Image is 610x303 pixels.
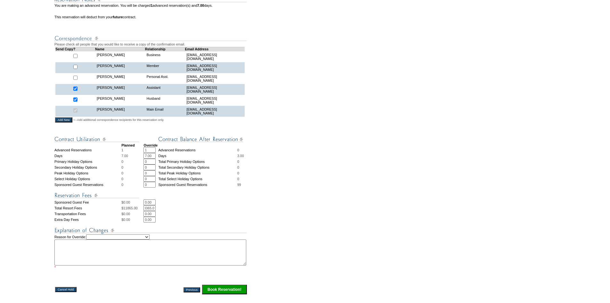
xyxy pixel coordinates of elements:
[158,135,243,143] img: Contract Balance After Reservation
[183,287,200,292] input: Previous
[143,143,158,147] strong: Override
[54,226,247,234] img: Explanation of Changes
[202,285,247,294] input: Click this button to finalize your reservation.
[54,191,139,199] img: Reservation Fees
[121,171,123,175] span: 0
[185,95,245,106] td: [EMAIL_ADDRESS][DOMAIN_NAME]
[121,205,143,211] td: $
[158,182,237,188] td: Sponsored Guest Reservations
[185,51,245,62] td: [EMAIL_ADDRESS][DOMAIN_NAME]
[54,42,185,46] span: Please check all people that you would like to receive a copy of the confirmation email.
[121,217,143,223] td: $
[54,234,248,269] td: Reason for Override:
[158,176,237,182] td: Total Select Holiday Options
[237,183,241,187] span: 99
[95,95,145,106] td: [PERSON_NAME]
[54,211,121,217] td: Transportation Fees
[95,51,145,62] td: [PERSON_NAME]
[185,106,245,117] td: [EMAIL_ADDRESS][DOMAIN_NAME]
[121,199,143,205] td: $
[158,159,237,164] td: Total Primary Holiday Options
[150,4,152,7] b: 1
[54,4,248,11] td: You are making an advanced reservation. You will be charged advanced reservation(s) and days.
[113,15,123,19] b: future
[54,135,139,143] img: Contract Utilization
[95,106,145,117] td: [PERSON_NAME]
[145,106,185,117] td: Main Email
[237,160,239,164] span: 0
[197,4,204,7] b: 7.00
[123,218,130,222] span: 0.00
[54,199,121,205] td: Sponsored Guest Fee
[54,182,121,188] td: Sponsored Guest Reservations
[54,147,121,153] td: Advanced Reservations
[145,47,185,51] td: Relationship
[54,164,121,170] td: Secondary Holiday Options
[54,176,121,182] td: Select Holiday Options
[145,62,185,73] td: Member
[145,84,185,95] td: Assistant
[54,153,121,159] td: Days
[55,47,95,51] td: Send Copy?
[54,15,248,19] td: This reservation will deduct from your contract.
[185,84,245,95] td: [EMAIL_ADDRESS][DOMAIN_NAME]
[121,211,143,217] td: $
[185,73,245,84] td: [EMAIL_ADDRESS][DOMAIN_NAME]
[121,148,123,152] span: 1
[54,170,121,176] td: Peak Holiday Options
[121,177,123,181] span: 0
[121,165,123,169] span: 0
[237,148,239,152] span: 0
[185,62,245,73] td: [EMAIL_ADDRESS][DOMAIN_NAME]
[158,164,237,170] td: Total Secondary Holiday Options
[95,47,145,51] td: Name
[123,200,130,204] span: 0.00
[121,143,134,147] strong: Planned
[237,171,239,175] span: 0
[123,206,137,210] span: 11865.00
[95,73,145,84] td: [PERSON_NAME]
[237,177,239,181] span: 0
[121,160,123,164] span: 0
[55,117,72,122] input: Add New
[123,212,130,216] span: 0.00
[73,118,164,122] span: <--Add additional correspondence recipients for this reservation only.
[95,62,145,73] td: [PERSON_NAME]
[185,47,245,51] td: Email Address
[54,159,121,164] td: Primary Holiday Options
[95,84,145,95] td: [PERSON_NAME]
[145,95,185,106] td: Husband
[121,183,123,187] span: 0
[145,51,185,62] td: Business
[55,287,77,292] input: Cancel Hold
[158,147,237,153] td: Advanced Reservations
[54,205,121,211] td: Total Resort Fees
[145,73,185,84] td: Personal Asst.
[158,153,237,159] td: Days
[237,165,239,169] span: 0
[237,154,244,158] span: 3.00
[121,154,128,158] span: 7.00
[54,217,121,223] td: Extra Day Fees
[158,170,237,176] td: Total Peak Holiday Options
